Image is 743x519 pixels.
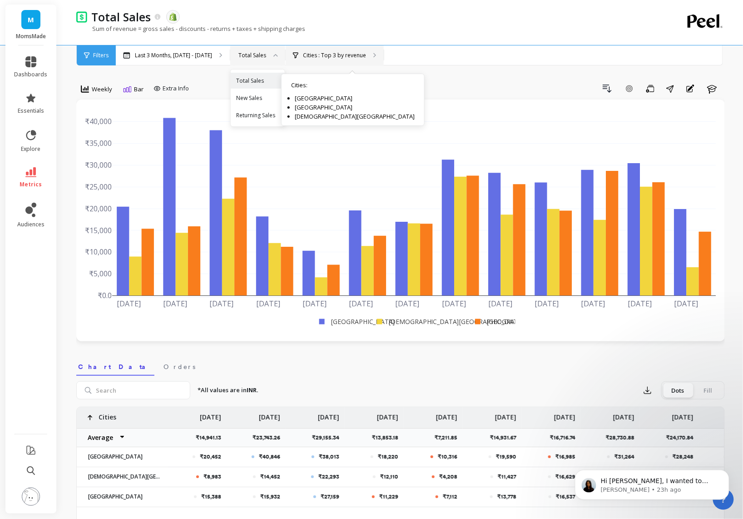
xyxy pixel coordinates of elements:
[554,407,575,422] p: [DATE]
[555,473,575,480] p: ₹16,629
[436,407,457,422] p: [DATE]
[99,407,116,422] p: Cities
[435,434,463,441] p: ₹7,211.85
[260,473,280,480] p: ₹14,452
[134,85,144,94] span: Bar
[236,111,279,120] div: Returning Sales
[200,407,221,422] p: [DATE]
[439,473,457,480] p: ₹4,208
[380,473,398,480] p: ₹12,110
[247,386,258,394] strong: INR.
[693,383,723,398] div: Fill
[93,52,109,59] span: Filters
[17,221,45,228] span: audiences
[18,107,44,115] span: essentials
[163,362,195,371] span: Orders
[303,52,366,59] p: Cities : Top 3 by revenue
[663,383,693,398] div: Dots
[253,434,286,441] p: ₹23,743.26
[318,473,339,480] p: ₹22,293
[666,434,699,441] p: ₹24,170.84
[312,434,345,441] p: ₹29,155.34
[22,488,40,506] img: profile picture
[438,453,457,460] p: ₹10,316
[135,52,212,59] p: Last 3 Months, [DATE] - [DATE]
[201,493,221,500] p: ₹15,388
[498,473,516,480] p: ₹11,427
[495,407,516,422] p: [DATE]
[92,9,151,25] p: Total Sales
[163,84,189,93] span: Extra Info
[76,355,725,376] nav: Tabs
[83,473,162,480] p: [DEMOGRAPHIC_DATA][GEOGRAPHIC_DATA]
[238,51,266,60] div: Total Sales
[200,453,221,460] p: ₹20,452
[28,15,34,25] span: M
[318,407,339,422] p: [DATE]
[15,33,48,40] p: MomsMade
[260,493,280,500] p: ₹15,932
[606,434,640,441] p: ₹28,730.88
[613,407,634,422] p: [DATE]
[203,473,221,480] p: ₹8,983
[196,434,227,441] p: ₹14,941.13
[556,493,575,500] p: ₹16,537
[490,434,522,441] p: ₹14,931.67
[321,493,339,500] p: ₹27,159
[372,434,404,441] p: ₹13,853.18
[379,493,398,500] p: ₹11,229
[76,25,305,33] p: Sum of revenue = gross sales - discounts - returns + taxes + shipping charges
[497,493,516,500] p: ₹13,778
[672,407,693,422] p: [DATE]
[198,386,258,395] p: *All values are in
[259,407,280,422] p: [DATE]
[236,76,279,85] div: Total Sales
[83,493,162,500] p: [GEOGRAPHIC_DATA]
[169,13,177,21] img: api.shopify.svg
[259,453,280,460] p: ₹40,846
[21,145,41,153] span: explore
[76,381,190,399] input: Search
[496,453,516,460] p: ₹19,590
[561,451,743,514] iframe: Intercom notifications message
[378,453,398,460] p: ₹18,220
[377,407,398,422] p: [DATE]
[20,181,42,188] span: metrics
[83,453,162,460] p: [GEOGRAPHIC_DATA]
[15,71,48,78] span: dashboards
[443,493,457,500] p: ₹7,112
[76,11,87,22] img: header icon
[78,362,153,371] span: Chart Data
[236,94,279,102] div: New Sales
[92,85,112,94] span: Weekly
[550,434,581,441] p: ₹16,716.74
[555,453,575,460] p: ₹16,985
[319,453,339,460] p: ₹38,013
